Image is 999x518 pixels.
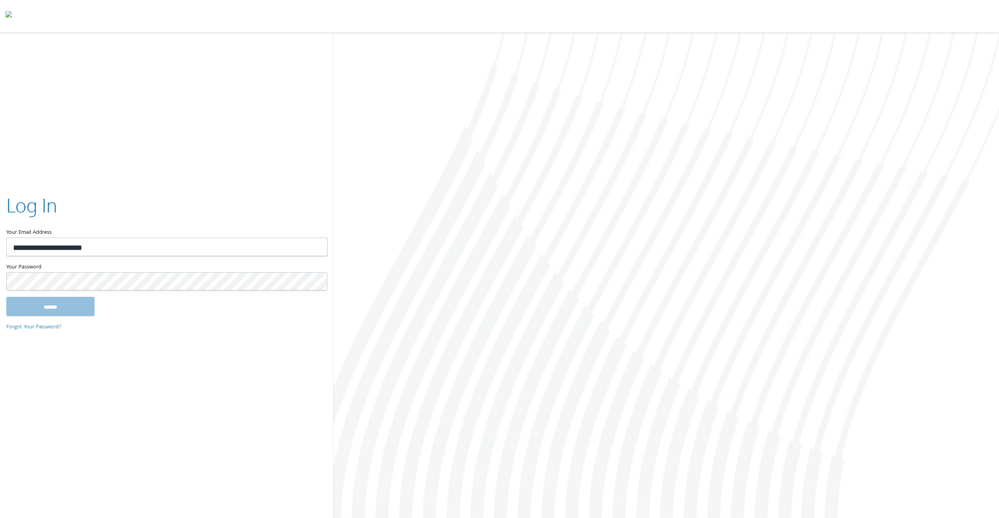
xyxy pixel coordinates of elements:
h2: Log In [6,192,57,218]
label: Your Password [6,263,327,272]
keeper-lock: Open Keeper Popup [311,277,321,286]
keeper-lock: Open Keeper Popup [311,242,321,252]
img: todyl-logo-dark.svg [6,8,12,24]
a: Forgot Your Password? [6,323,61,332]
